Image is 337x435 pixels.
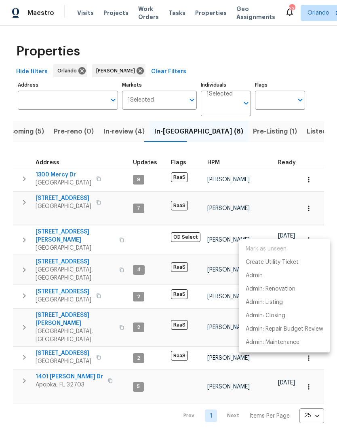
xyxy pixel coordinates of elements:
p: Admin [246,272,263,280]
p: Admin: Renovation [246,285,295,293]
p: Admin: Closing [246,312,285,320]
p: Admin: Maintenance [246,338,299,347]
p: Admin: Listing [246,298,283,307]
p: Create Utility Ticket [246,258,299,267]
p: Admin: Repair Budget Review [246,325,323,333]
